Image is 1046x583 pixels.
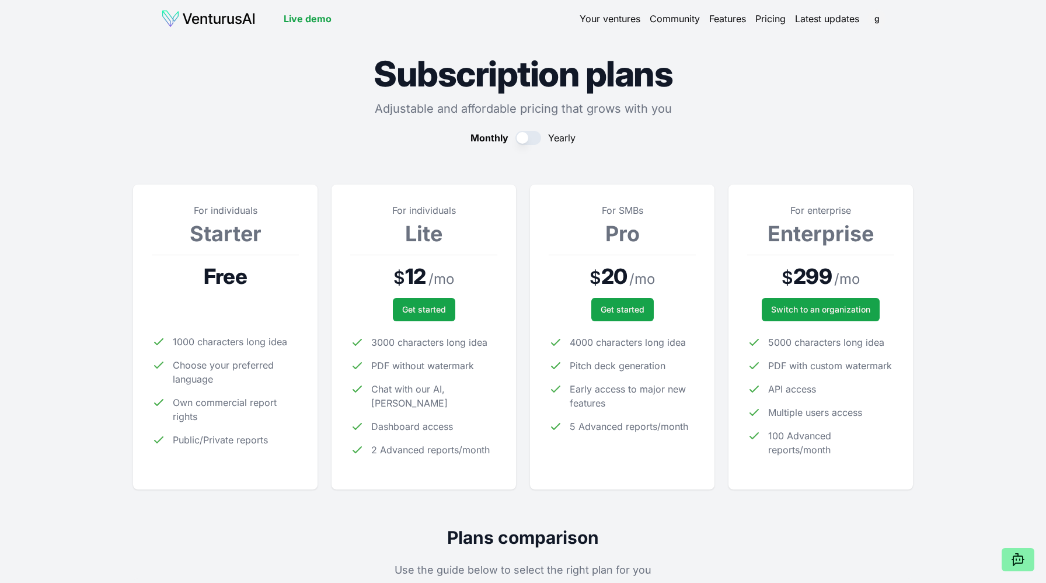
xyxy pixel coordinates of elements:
p: For SMBs [549,203,696,217]
span: Own commercial report rights [173,395,299,424]
span: 299 [793,265,831,288]
span: 12 [405,265,426,288]
span: $ [590,267,601,288]
h2: Plans comparison [133,527,913,548]
span: Multiple users access [768,405,862,419]
span: g [867,9,886,28]
img: logo [161,9,256,28]
span: Dashboard access [371,419,453,433]
span: / mo [834,270,860,289]
span: Monthly [470,131,508,145]
p: For individuals [152,203,299,217]
span: Get started [601,304,644,315]
span: 100 Advanced reports/month [768,429,894,457]
a: Features [709,12,746,26]
span: Early access to major new features [570,382,696,410]
span: Free [204,265,246,288]
a: Pricing [755,12,786,26]
h3: Enterprise [747,222,894,245]
span: / mo [428,270,454,289]
p: Adjustable and affordable pricing that grows with you [133,100,913,117]
span: Chat with our AI, [PERSON_NAME] [371,382,497,410]
a: Your ventures [580,12,640,26]
h1: Subscription plans [133,56,913,91]
span: PDF without watermark [371,359,474,373]
a: Community [650,12,700,26]
span: $ [782,267,793,288]
span: Pitch deck generation [570,359,665,373]
button: Get started [591,298,654,321]
span: $ [393,267,405,288]
span: 3000 characters long idea [371,335,487,349]
button: Get started [393,298,455,321]
a: Latest updates [795,12,859,26]
span: API access [768,382,816,396]
span: Public/Private reports [173,433,268,447]
span: 1000 characters long idea [173,335,287,349]
span: 4000 characters long idea [570,335,686,349]
button: g [869,11,885,27]
span: Get started [402,304,446,315]
p: For individuals [350,203,497,217]
span: 2 Advanced reports/month [371,443,490,457]
p: Use the guide below to select the right plan for you [133,562,913,578]
span: 20 [601,265,627,288]
a: Live demo [284,12,332,26]
a: Switch to an organization [762,298,880,321]
span: / mo [629,270,655,289]
h3: Pro [549,222,696,245]
span: Yearly [548,131,576,145]
p: For enterprise [747,203,894,217]
span: 5 Advanced reports/month [570,419,688,433]
span: Choose your preferred language [173,358,299,386]
span: 5000 characters long idea [768,335,884,349]
h3: Starter [152,222,299,245]
h3: Lite [350,222,497,245]
span: PDF with custom watermark [768,359,892,373]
